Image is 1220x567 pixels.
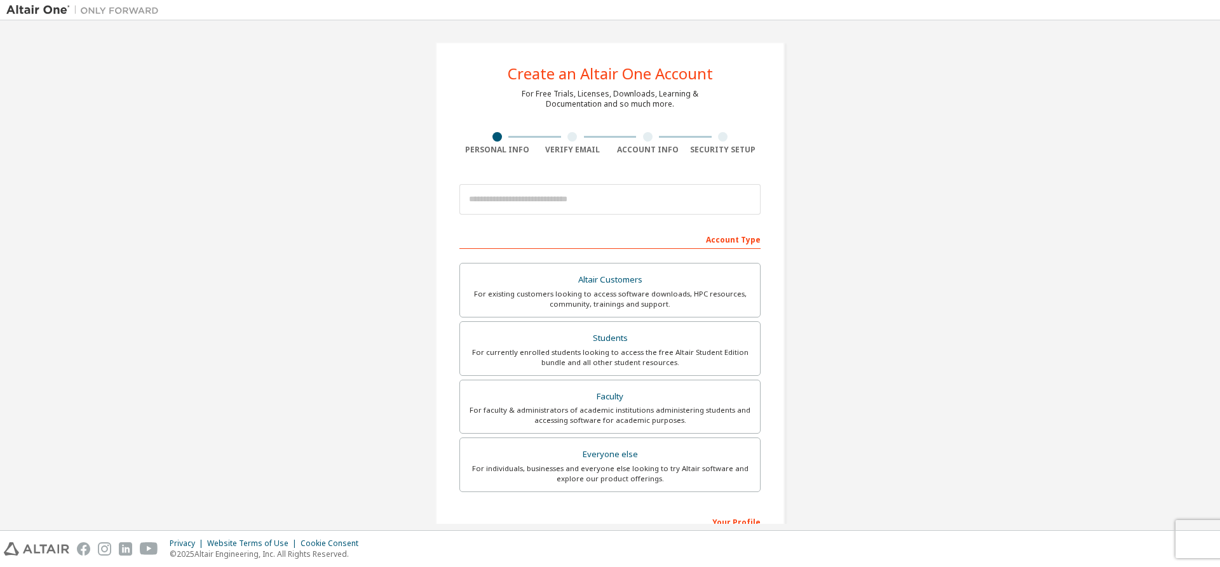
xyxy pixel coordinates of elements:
[459,145,535,155] div: Personal Info
[468,289,752,309] div: For existing customers looking to access software downloads, HPC resources, community, trainings ...
[522,89,698,109] div: For Free Trials, Licenses, Downloads, Learning & Documentation and so much more.
[468,271,752,289] div: Altair Customers
[508,66,713,81] div: Create an Altair One Account
[4,542,69,556] img: altair_logo.svg
[119,542,132,556] img: linkedin.svg
[468,464,752,484] div: For individuals, businesses and everyone else looking to try Altair software and explore our prod...
[301,538,366,549] div: Cookie Consent
[459,511,761,531] div: Your Profile
[468,446,752,464] div: Everyone else
[140,542,158,556] img: youtube.svg
[6,4,165,17] img: Altair One
[459,229,761,249] div: Account Type
[468,330,752,347] div: Students
[170,538,207,549] div: Privacy
[77,542,90,556] img: facebook.svg
[610,145,686,155] div: Account Info
[207,538,301,549] div: Website Terms of Use
[686,145,761,155] div: Security Setup
[468,347,752,368] div: For currently enrolled students looking to access the free Altair Student Edition bundle and all ...
[98,542,111,556] img: instagram.svg
[170,549,366,559] p: © 2025 Altair Engineering, Inc. All Rights Reserved.
[468,388,752,406] div: Faculty
[468,405,752,425] div: For faculty & administrators of academic institutions administering students and accessing softwa...
[535,145,611,155] div: Verify Email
